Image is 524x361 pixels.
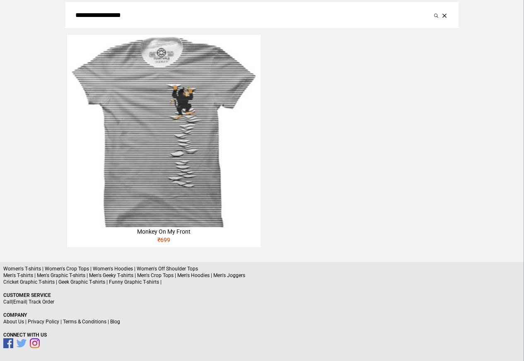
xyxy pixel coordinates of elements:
[67,35,260,227] img: monkey-climbing-320x320.jpg
[13,299,26,305] a: Email
[3,299,521,305] p: | |
[63,319,106,325] a: Terms & Conditions
[29,299,54,305] a: Track Order
[3,318,521,325] p: | | |
[67,227,260,236] div: Monkey On My Front
[3,332,521,338] p: Connect With Us
[3,312,521,318] p: Company
[3,265,521,272] p: Women's T-shirts | Women's Crop Tops | Women's Hoodies | Women's Off Shoulder Tops
[28,319,59,325] a: Privacy Policy
[3,292,521,299] p: Customer Service
[3,319,24,325] a: About Us
[3,299,12,305] a: Call
[3,279,521,285] p: Cricket Graphic T-shirts | Geek Graphic T-shirts | Funny Graphic T-shirts |
[67,35,260,247] a: Monkey On My Front₹699
[3,272,521,279] p: Men's T-shirts | Men's Graphic T-shirts | Men's Geeky T-shirts | Men's Crop Tops | Men's Hoodies ...
[67,236,260,247] div: ₹ 699
[440,10,449,20] button: Clear the search query.
[110,319,120,325] a: Blog
[432,10,440,20] button: Submit your search query.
